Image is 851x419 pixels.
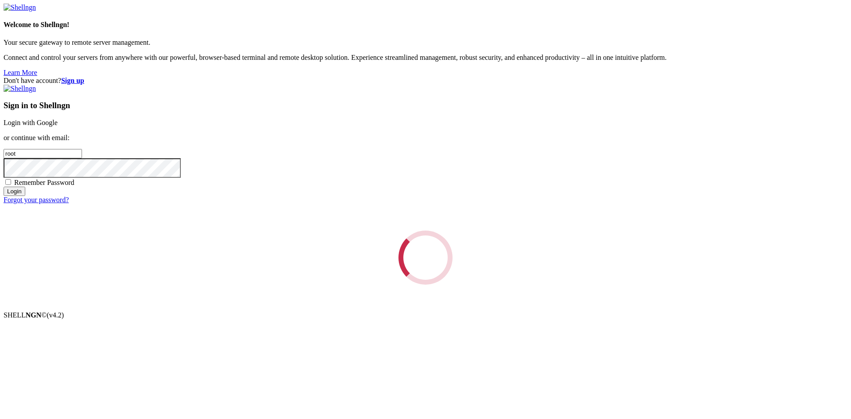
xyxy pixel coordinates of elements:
[4,119,58,126] a: Login with Google
[4,39,847,47] p: Your secure gateway to remote server management.
[4,54,847,62] p: Connect and control your servers from anywhere with our powerful, browser-based terminal and remo...
[4,311,64,319] span: SHELL ©
[4,149,82,158] input: Email address
[4,21,847,29] h4: Welcome to Shellngn!
[26,311,42,319] b: NGN
[4,4,36,12] img: Shellngn
[47,311,64,319] span: 4.2.0
[388,220,463,295] div: Loading...
[4,77,847,85] div: Don't have account?
[4,187,25,196] input: Login
[4,134,847,142] p: or continue with email:
[4,69,37,76] a: Learn More
[4,196,69,204] a: Forgot your password?
[61,77,84,84] a: Sign up
[4,101,847,110] h3: Sign in to Shellngn
[4,85,36,93] img: Shellngn
[14,179,74,186] span: Remember Password
[5,179,11,185] input: Remember Password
